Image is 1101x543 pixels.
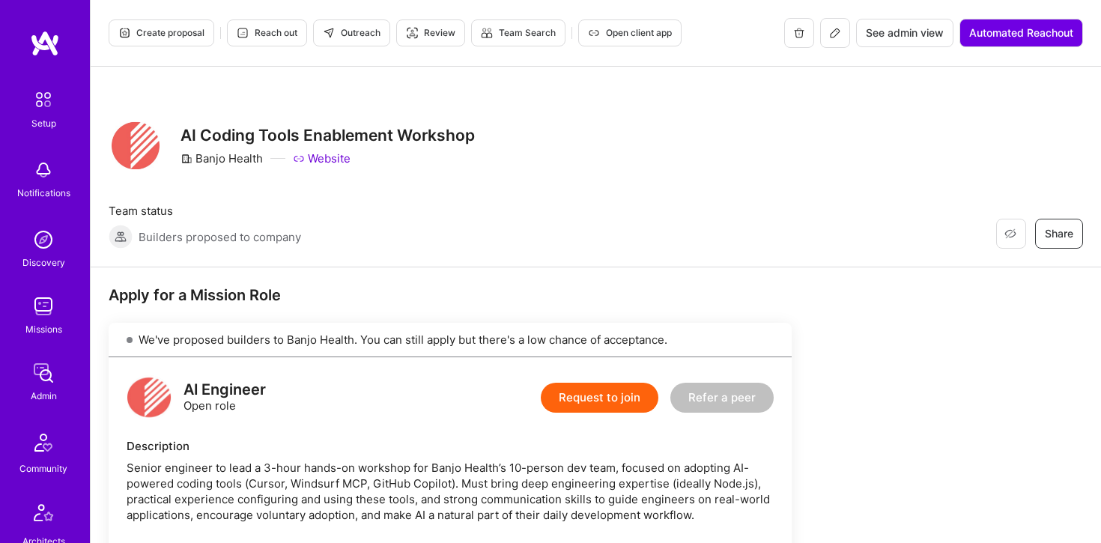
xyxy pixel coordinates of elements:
[127,460,774,523] div: Senior engineer to lead a 3-hour hands-on workshop for Banjo Health’s 10-person dev team, focused...
[28,155,58,185] img: bell
[28,225,58,255] img: discovery
[481,26,556,40] span: Team Search
[181,153,192,165] i: icon CompanyGray
[323,26,380,40] span: Outreach
[396,19,465,46] button: Review
[471,19,565,46] button: Team Search
[118,27,130,39] i: icon Proposal
[127,438,774,454] div: Description
[588,26,672,40] span: Open client app
[1004,228,1016,240] i: icon EyeClosed
[866,25,944,40] span: See admin view
[181,151,263,166] div: Banjo Health
[1045,226,1073,241] span: Share
[109,225,133,249] img: Builders proposed to company
[183,382,266,413] div: Open role
[139,229,301,245] span: Builders proposed to company
[127,375,172,420] img: logo
[28,358,58,388] img: admin teamwork
[17,185,70,201] div: Notifications
[109,285,792,305] div: Apply for a Mission Role
[109,19,214,46] button: Create proposal
[406,26,455,40] span: Review
[541,383,658,413] button: Request to join
[31,115,56,131] div: Setup
[31,388,57,404] div: Admin
[293,151,351,166] a: Website
[25,497,61,533] img: Architects
[111,119,160,173] img: Company Logo
[28,84,59,115] img: setup
[109,203,301,219] span: Team status
[1035,219,1083,249] button: Share
[237,26,297,40] span: Reach out
[181,126,475,145] h3: AI Coding Tools Enablement Workshop
[25,425,61,461] img: Community
[227,19,307,46] button: Reach out
[406,27,418,39] i: icon Targeter
[578,19,682,46] button: Open client app
[19,461,67,476] div: Community
[959,19,1083,47] button: Automated Reachout
[28,291,58,321] img: teamwork
[22,255,65,270] div: Discovery
[670,383,774,413] button: Refer a peer
[313,19,390,46] button: Outreach
[969,25,1073,40] span: Automated Reachout
[25,321,62,337] div: Missions
[109,323,792,357] div: We've proposed builders to Banjo Health. You can still apply but there's a low chance of acceptance.
[118,26,204,40] span: Create proposal
[856,19,953,47] button: See admin view
[30,30,60,57] img: logo
[183,382,266,398] div: AI Engineer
